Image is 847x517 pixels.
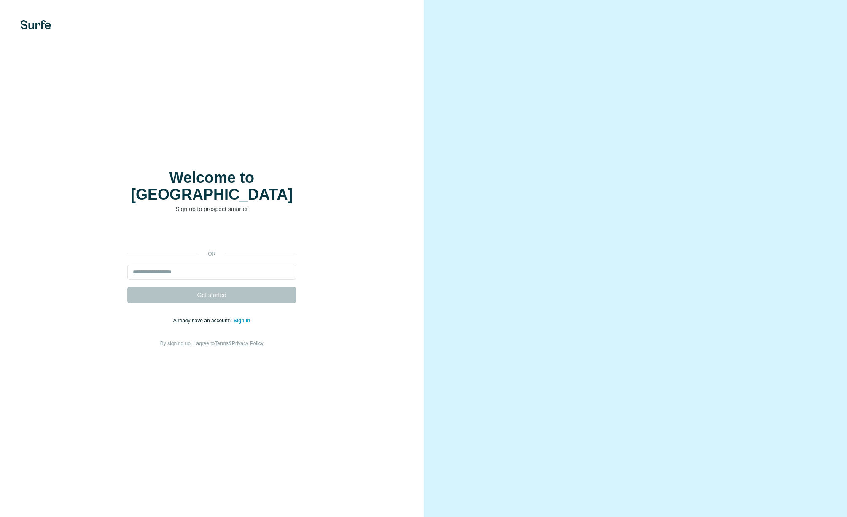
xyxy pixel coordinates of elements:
[232,340,264,346] a: Privacy Policy
[20,20,51,29] img: Surfe's logo
[215,340,229,346] a: Terms
[198,250,225,258] p: or
[173,318,234,324] span: Already have an account?
[160,340,264,346] span: By signing up, I agree to &
[123,226,300,244] iframe: Sign in with Google Button
[127,169,296,203] h1: Welcome to [GEOGRAPHIC_DATA]
[127,205,296,213] p: Sign up to prospect smarter
[234,318,250,324] a: Sign in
